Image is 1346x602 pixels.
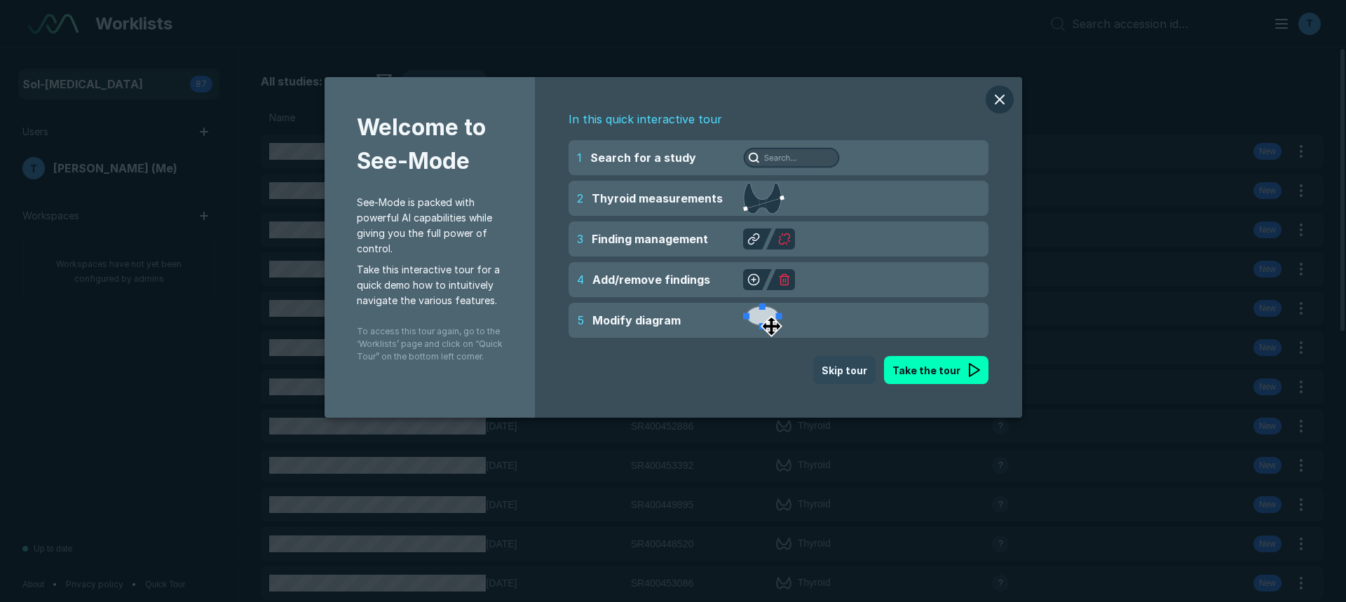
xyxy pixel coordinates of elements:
span: Welcome to See-Mode [357,111,503,195]
span: 3 [577,231,583,247]
button: Skip tour [813,356,876,384]
span: Thyroid measurements [592,190,723,207]
span: 4 [577,271,584,288]
span: Finding management [592,231,708,247]
span: Take this interactive tour for a quick demo how to intuitively navigate the various features. [357,262,503,308]
img: Modify diagram [743,303,782,337]
img: Search for a study [743,147,840,168]
img: Finding management [743,228,795,249]
span: To access this tour again, go to the ‘Worklists’ page and click on “Quick Tour” on the bottom lef... [357,314,503,363]
span: In this quick interactive tour [569,111,988,132]
span: Modify diagram [592,312,681,329]
img: Add/remove findings [743,269,795,290]
span: See-Mode is packed with powerful AI capabilities while giving you the full power of control. [357,195,503,256]
span: Add/remove findings [592,271,710,288]
span: 2 [577,190,583,207]
img: Thyroid measurements [743,183,784,214]
button: Take the tour [884,356,988,384]
div: modal [325,77,1022,418]
span: 1 [577,149,582,166]
span: Search for a study [590,149,696,166]
span: 5 [577,312,584,329]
